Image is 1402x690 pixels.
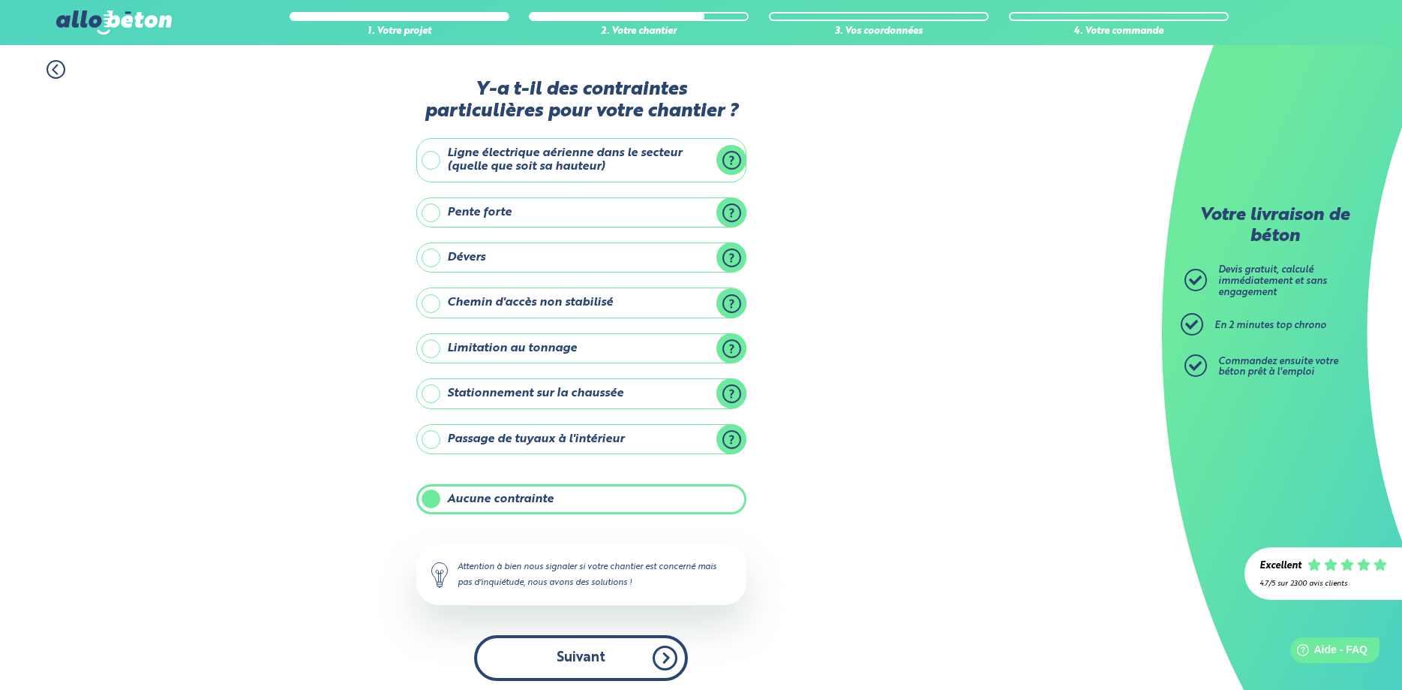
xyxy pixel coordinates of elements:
label: Stationnement sur la chaussée [416,378,746,408]
label: Limitation au tonnage [416,333,746,363]
label: Passage de tuyaux à l'intérieur [416,424,746,454]
iframe: Help widget launcher [1268,631,1385,673]
span: En 2 minutes top chrono [1214,321,1326,330]
div: 2. Votre chantier [529,26,749,38]
span: Commandez ensuite votre béton prêt à l'emploi [1218,357,1338,378]
div: Attention à bien nous signaler si votre chantier est concerné mais pas d'inquiétude, nous avons d... [416,544,746,604]
span: Devis gratuit, calculé immédiatement et sans engagement [1218,265,1327,297]
button: Suivant [474,635,688,681]
div: 4. Votre commande [1009,26,1229,38]
label: Ligne électrique aérienne dans le secteur (quelle que soit sa hauteur) [416,138,746,182]
p: Votre livraison de béton [1188,206,1361,247]
div: 1. Votre projet [290,26,509,38]
label: Pente forte [416,197,746,227]
label: Y-a t-il des contraintes particulières pour votre chantier ? [416,79,746,123]
label: Dévers [416,243,746,273]
div: Excellent [1259,561,1301,572]
div: 4.7/5 sur 2300 avis clients [1259,580,1387,588]
img: allobéton [56,11,172,35]
label: Chemin d'accès non stabilisé [416,288,746,318]
label: Aucune contrainte [416,484,746,514]
div: 3. Vos coordonnées [769,26,989,38]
